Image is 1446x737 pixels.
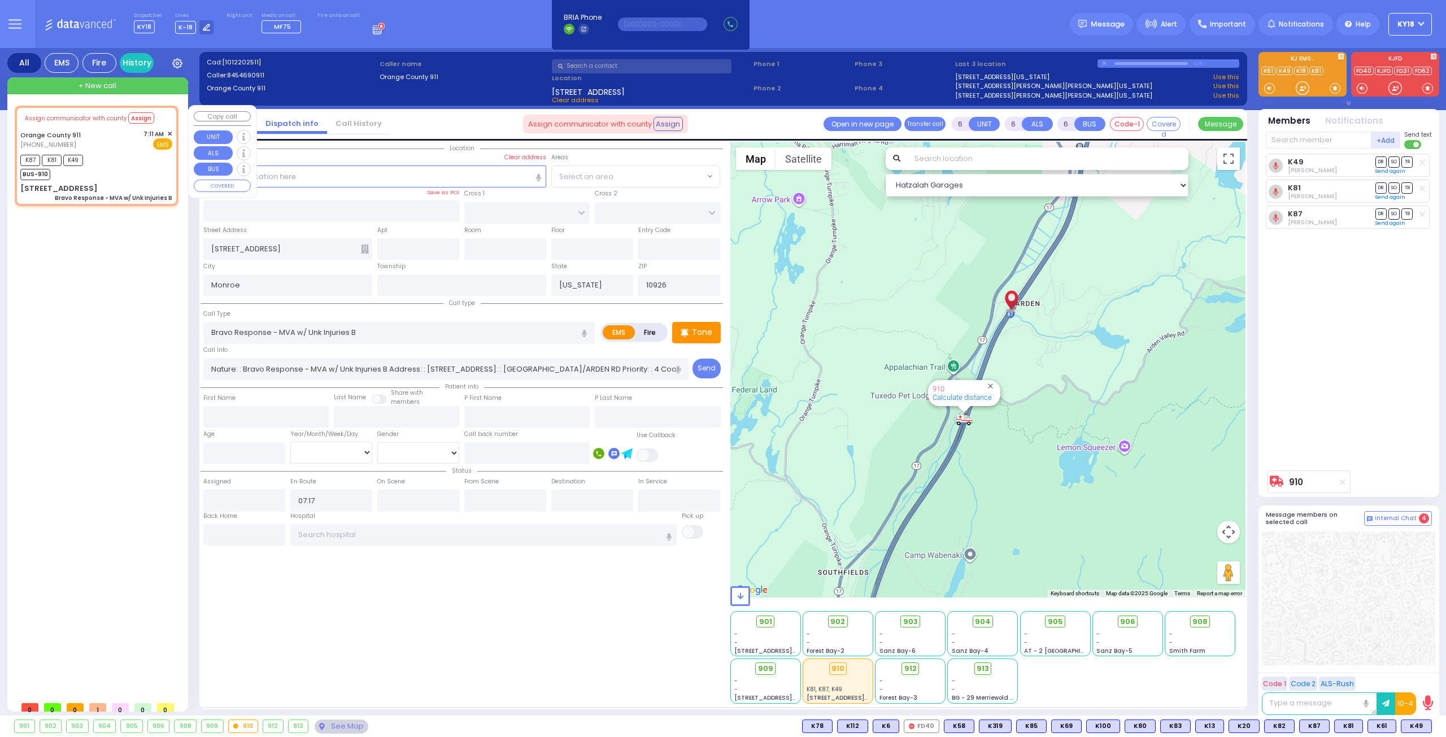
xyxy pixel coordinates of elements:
[120,53,154,73] a: History
[552,73,750,83] label: Location
[955,59,1097,69] label: Last 3 location
[879,694,917,702] span: Forest Bay-3
[1169,630,1173,638] span: -
[975,616,991,627] span: 904
[692,326,712,338] p: Tone
[955,91,1152,101] a: [STREET_ADDRESS][PERSON_NAME][PERSON_NAME][US_STATE]
[955,72,1049,82] a: [STREET_ADDRESS][US_STATE]
[25,114,127,123] span: Assign communicator with county
[1375,67,1393,75] a: KJFD
[203,165,547,187] input: Search location here
[1334,719,1363,733] div: BLS
[20,183,98,194] div: [STREET_ADDRESS]
[377,477,405,486] label: On Scene
[1051,719,1082,733] div: K69
[1394,67,1412,75] a: FD31
[1367,719,1396,733] div: BLS
[638,477,667,486] label: In Service
[82,53,116,73] div: Fire
[855,84,952,93] span: Phone 4
[1264,719,1295,733] div: K82
[1367,719,1396,733] div: K61
[1375,182,1387,193] span: DR
[634,325,666,339] label: Fire
[1217,561,1240,584] button: Drag Pegman onto the map to open Street View
[734,694,841,702] span: [STREET_ADDRESS][PERSON_NAME]
[977,663,989,674] span: 913
[758,663,773,674] span: 909
[618,18,707,31] input: (000)000-00000
[464,189,485,198] label: Cross 1
[377,430,399,439] label: Gender
[559,171,613,182] span: Select an area
[128,112,154,124] button: Assign
[1404,139,1422,150] label: Turn off text
[1288,210,1303,218] a: K87
[873,719,899,733] div: BLS
[227,71,264,80] span: 8454690911
[1160,719,1191,733] div: BLS
[734,677,738,685] span: -
[207,84,376,93] label: Orange County 911
[194,180,251,192] button: COVERED
[733,583,770,598] a: Open this area in Google Maps (opens a new window)
[1024,638,1027,647] span: -
[89,703,106,712] span: 1
[654,117,683,130] button: Assign
[175,12,214,19] label: Lines
[904,663,917,674] span: 912
[1364,511,1432,526] button: Internal Chat 4
[446,466,477,475] span: Status
[157,703,174,712] span: 0
[1319,677,1356,691] button: ALS-Rush
[1388,13,1432,36] button: KY18
[134,20,155,33] span: KY18
[956,412,973,426] div: 910
[380,72,548,82] label: Orange County 911
[290,430,372,439] div: Year/Month/Week/Day
[1266,132,1371,149] input: Search member
[952,685,955,694] span: -
[1024,647,1108,655] span: AT - 2 [GEOGRAPHIC_DATA]
[528,119,652,130] span: Assign communicator with county
[1147,117,1181,131] button: Covered
[955,81,1152,91] a: [STREET_ADDRESS][PERSON_NAME][PERSON_NAME][US_STATE]
[1229,719,1260,733] div: BLS
[1110,117,1144,131] button: Code-1
[564,12,602,23] span: BRIA Phone
[1371,132,1401,149] button: +Add
[1397,19,1414,29] span: KY18
[20,169,50,180] span: BUS-910
[1294,67,1308,75] a: K18
[263,720,283,732] div: 912
[1169,638,1173,647] span: -
[1334,719,1363,733] div: K81
[733,583,770,598] img: Google
[1375,168,1405,175] a: Send again
[1264,719,1295,733] div: BLS
[153,138,172,150] span: EMS
[552,95,599,104] span: Clear address
[20,140,76,149] span: [PHONE_NUMBER]
[1213,91,1239,101] a: Use this
[464,226,481,235] label: Room
[1217,521,1240,543] button: Map camera controls
[1016,719,1047,733] div: K85
[21,703,38,712] span: 0
[1213,72,1239,82] a: Use this
[203,477,231,486] label: Assigned
[15,720,34,732] div: 901
[1309,67,1323,75] a: K81
[391,389,423,397] small: Share with
[1299,719,1330,733] div: K87
[855,59,952,69] span: Phone 3
[317,12,360,19] label: Fire units on call
[692,359,721,378] button: Send
[1299,719,1330,733] div: BLS
[1048,616,1063,627] span: 905
[802,719,833,733] div: BLS
[439,382,484,391] span: Patient info
[1086,719,1120,733] div: BLS
[1351,56,1439,64] label: KJFD
[1279,19,1324,29] span: Notifications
